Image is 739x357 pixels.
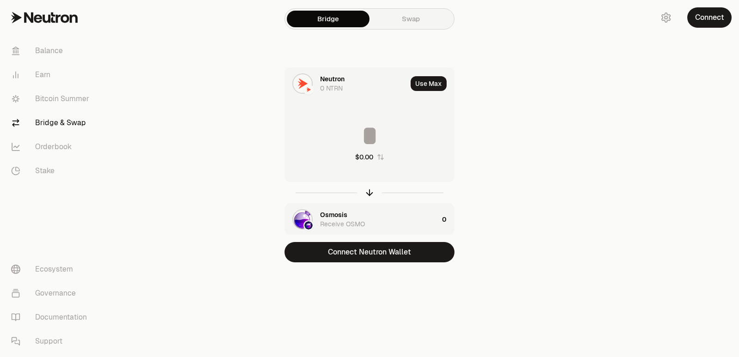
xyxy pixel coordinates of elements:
a: Documentation [4,305,100,329]
a: Orderbook [4,135,100,159]
button: $0.00 [355,152,384,162]
a: Bitcoin Summer [4,87,100,111]
button: Connect Neutron Wallet [285,242,454,262]
a: Ecosystem [4,257,100,281]
div: 0 NTRN [320,84,343,93]
div: Neutron [320,74,345,84]
button: Connect [687,7,732,28]
button: OSMO LogoOsmosis LogoOsmosisReceive OSMO0 [285,204,454,235]
img: NTRN Logo [293,74,312,93]
a: Support [4,329,100,353]
img: OSMO Logo [293,210,312,229]
img: Osmosis Logo [304,221,313,230]
a: Stake [4,159,100,183]
a: Earn [4,63,100,87]
a: Bridge [287,11,369,27]
a: Governance [4,281,100,305]
a: Balance [4,39,100,63]
a: Swap [369,11,452,27]
div: Receive OSMO [320,219,365,229]
div: Osmosis [320,210,347,219]
img: Neutron Logo [304,85,313,94]
a: Bridge & Swap [4,111,100,135]
div: 0 [442,204,454,235]
div: NTRN LogoNeutron LogoNeutron0 NTRN [285,68,407,99]
div: OSMO LogoOsmosis LogoOsmosisReceive OSMO [285,204,438,235]
div: $0.00 [355,152,373,162]
button: Use Max [411,76,447,91]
